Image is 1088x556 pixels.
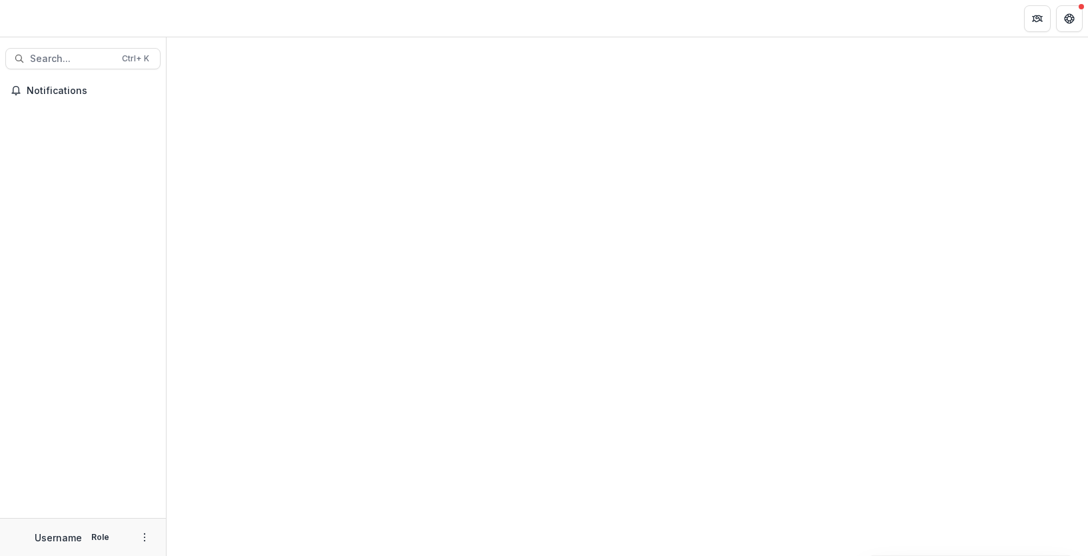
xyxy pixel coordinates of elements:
[1024,5,1051,32] button: Partners
[1056,5,1083,32] button: Get Help
[35,531,82,545] p: Username
[5,48,161,69] button: Search...
[5,80,161,101] button: Notifications
[119,51,152,66] div: Ctrl + K
[87,531,113,543] p: Role
[137,529,153,545] button: More
[30,53,114,65] span: Search...
[27,85,155,97] span: Notifications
